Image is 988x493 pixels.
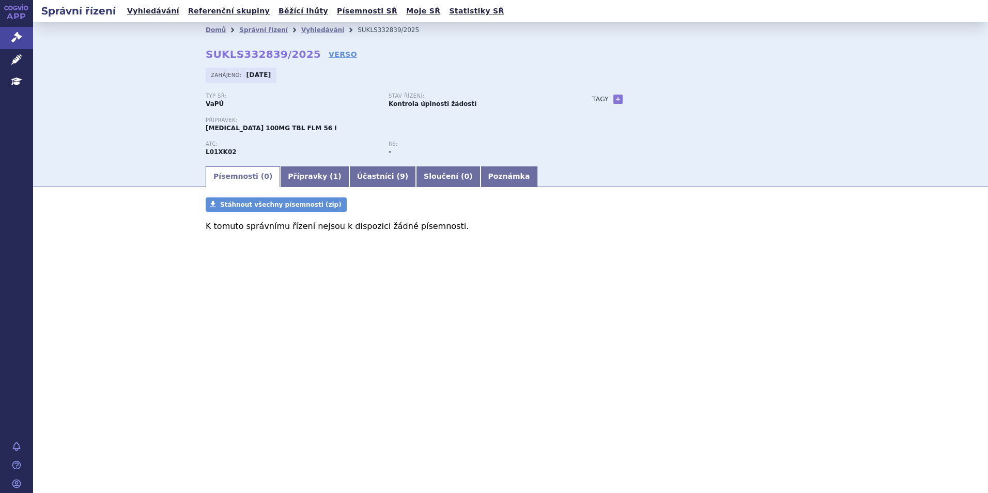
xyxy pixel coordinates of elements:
[481,166,538,187] a: Poznámka
[239,26,288,34] a: Správní řízení
[185,4,273,18] a: Referenční skupiny
[220,201,342,208] span: Stáhnout všechny písemnosti (zip)
[403,4,443,18] a: Moje SŘ
[389,148,391,156] strong: -
[206,222,815,230] p: K tomuto správnímu řízení nejsou k dispozici žádné písemnosti.
[464,172,469,180] span: 0
[280,166,349,187] a: Přípravky (1)
[358,22,433,38] li: SUKLS332839/2025
[329,49,357,59] a: VERSO
[301,26,344,34] a: Vyhledávání
[206,26,226,34] a: Domů
[246,71,271,79] strong: [DATE]
[124,4,182,18] a: Vyhledávání
[389,93,561,99] p: Stav řízení:
[592,93,609,105] h3: Tagy
[275,4,331,18] a: Běžící lhůty
[206,197,347,212] a: Stáhnout všechny písemnosti (zip)
[334,4,400,18] a: Písemnosti SŘ
[33,4,124,18] h2: Správní řízení
[613,95,623,104] a: +
[400,172,405,180] span: 9
[206,100,224,107] strong: VaPÚ
[206,166,280,187] a: Písemnosti (0)
[389,141,561,147] p: RS:
[206,93,378,99] p: Typ SŘ:
[349,166,416,187] a: Účastníci (9)
[206,117,572,124] p: Přípravek:
[333,172,338,180] span: 1
[206,148,237,156] strong: NIRAPARIB
[206,125,337,132] span: [MEDICAL_DATA] 100MG TBL FLM 56 I
[446,4,507,18] a: Statistiky SŘ
[211,71,243,79] span: Zahájeno:
[264,172,269,180] span: 0
[389,100,476,107] strong: Kontrola úplnosti žádosti
[206,141,378,147] p: ATC:
[206,48,321,60] strong: SUKLS332839/2025
[416,166,480,187] a: Sloučení (0)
